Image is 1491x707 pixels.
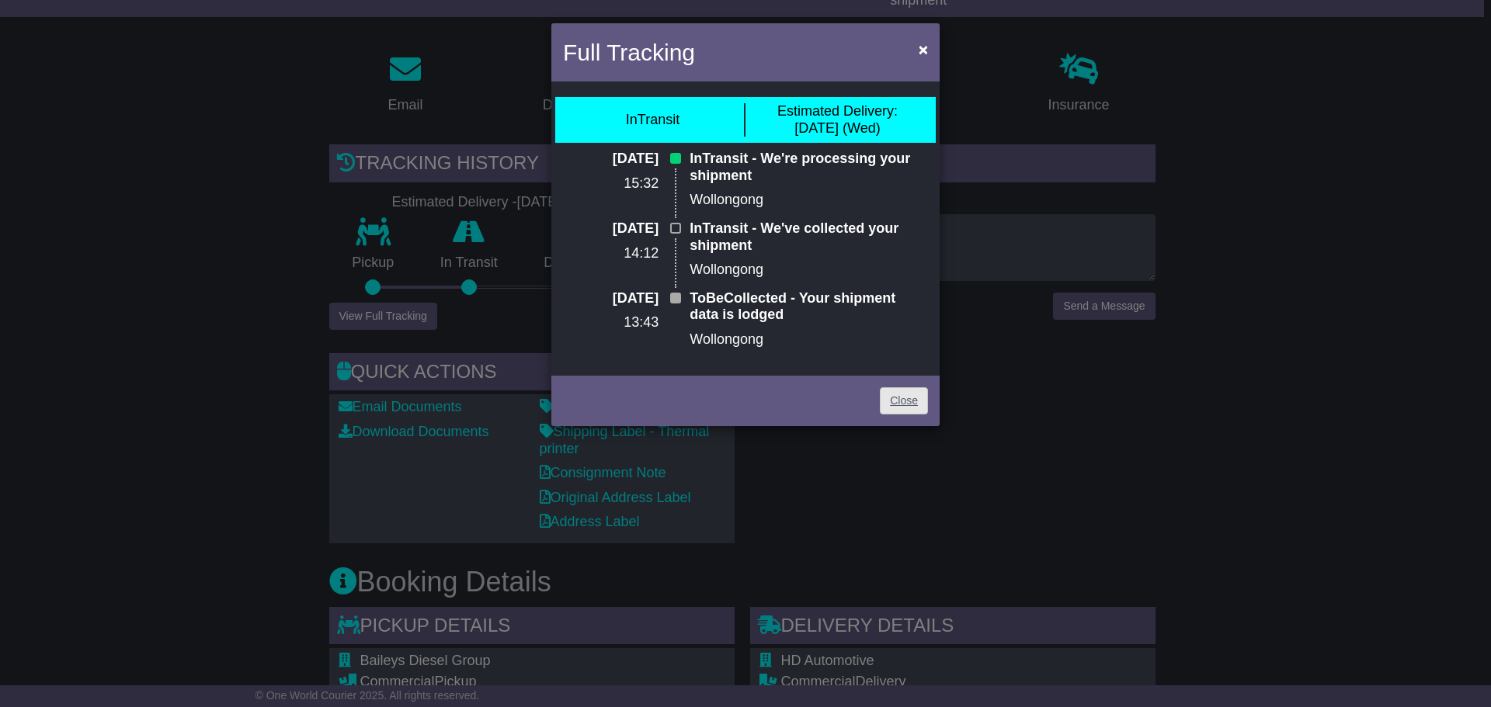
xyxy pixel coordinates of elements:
[919,40,928,58] span: ×
[690,220,928,254] p: InTransit - We've collected your shipment
[690,290,928,324] p: ToBeCollected - Your shipment data is lodged
[690,192,928,209] p: Wollongong
[563,314,659,331] p: 13:43
[563,220,659,237] p: [DATE]
[563,151,659,168] p: [DATE]
[563,290,659,307] p: [DATE]
[563,245,659,262] p: 14:12
[880,387,928,414] a: Close
[911,33,936,65] button: Close
[777,103,898,119] span: Estimated Delivery:
[690,262,928,279] p: Wollongong
[626,112,679,129] div: InTransit
[690,331,928,348] p: Wollongong
[690,151,928,184] p: InTransit - We're processing your shipment
[563,175,659,192] p: 15:32
[777,103,898,137] div: [DATE] (Wed)
[563,35,695,70] h4: Full Tracking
